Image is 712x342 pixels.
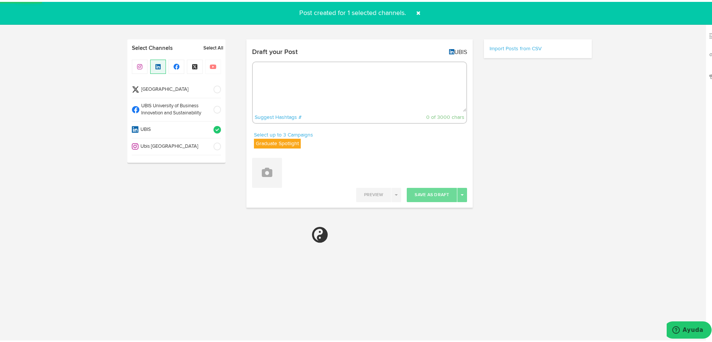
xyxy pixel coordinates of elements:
[490,44,542,49] a: Import Posts from CSV
[667,319,712,338] iframe: Abre un widget desde donde se puede obtener más información
[139,141,209,148] span: Ubis [GEOGRAPHIC_DATA]
[254,137,301,147] label: Graduate Spotlight
[203,43,223,50] a: Select All
[295,8,410,15] span: Post created for 1 selected channels.
[356,186,391,200] button: Preview
[139,84,209,91] span: [GEOGRAPHIC_DATA]
[127,43,199,50] a: Select Channels
[255,113,302,118] a: Suggest Hashtags #
[139,101,209,115] span: UBIS University of Business Innovation and Sustainability
[426,113,464,118] span: 0 of 3000 chars
[254,129,313,137] a: Select up to 3 Campaigns
[252,47,298,54] h4: Draft your Post
[139,124,209,132] span: UBIS
[407,186,457,200] button: Save As Draft
[449,48,467,54] di-null: UBIS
